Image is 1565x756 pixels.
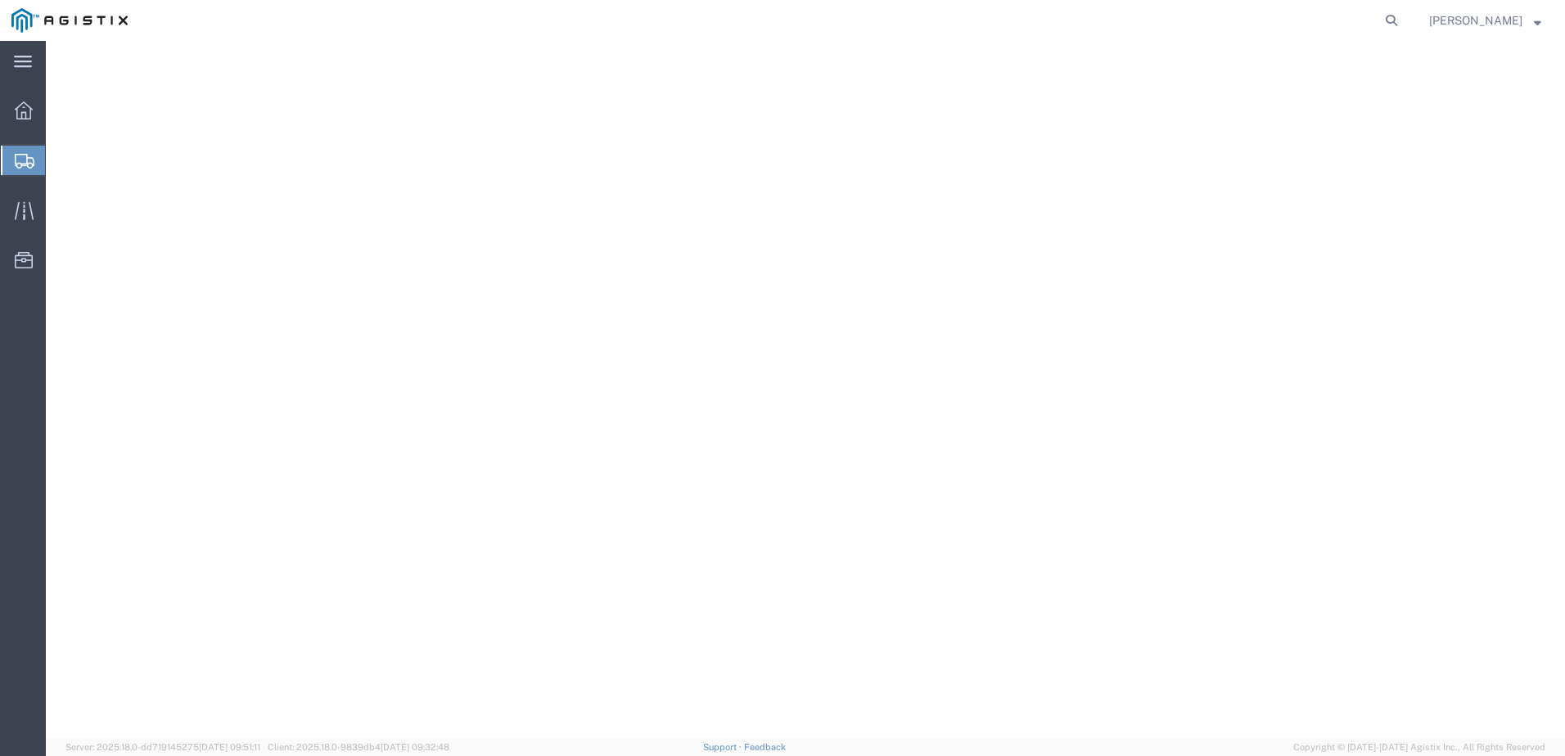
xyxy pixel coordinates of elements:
span: [DATE] 09:32:48 [381,742,449,752]
iframe: FS Legacy Container [46,41,1565,739]
span: Client: 2025.18.0-9839db4 [268,742,449,752]
span: Nick Ottino [1429,11,1522,29]
span: Server: 2025.18.0-dd719145275 [65,742,260,752]
a: Support [703,742,744,752]
img: logo [11,8,128,33]
span: Copyright © [DATE]-[DATE] Agistix Inc., All Rights Reserved [1293,740,1545,754]
button: [PERSON_NAME] [1428,11,1542,30]
a: Feedback [744,742,786,752]
span: [DATE] 09:51:11 [199,742,260,752]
